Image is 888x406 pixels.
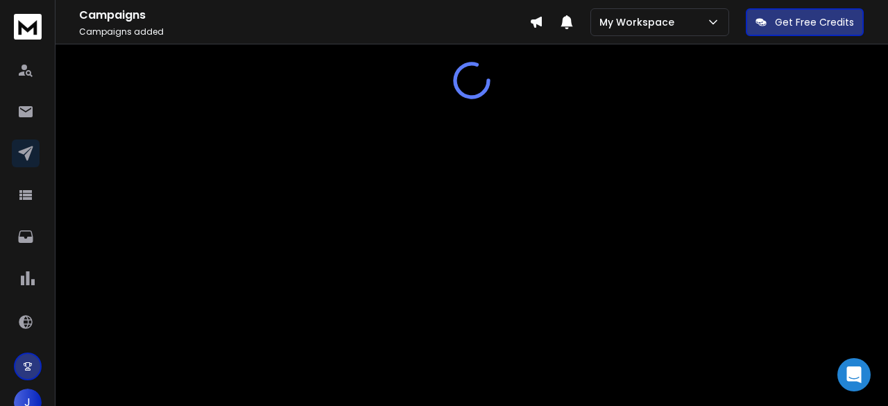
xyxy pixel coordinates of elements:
[79,7,529,24] h1: Campaigns
[746,8,864,36] button: Get Free Credits
[775,15,854,29] p: Get Free Credits
[14,14,42,40] img: logo
[837,358,871,391] div: Open Intercom Messenger
[599,15,680,29] p: My Workspace
[79,26,529,37] p: Campaigns added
